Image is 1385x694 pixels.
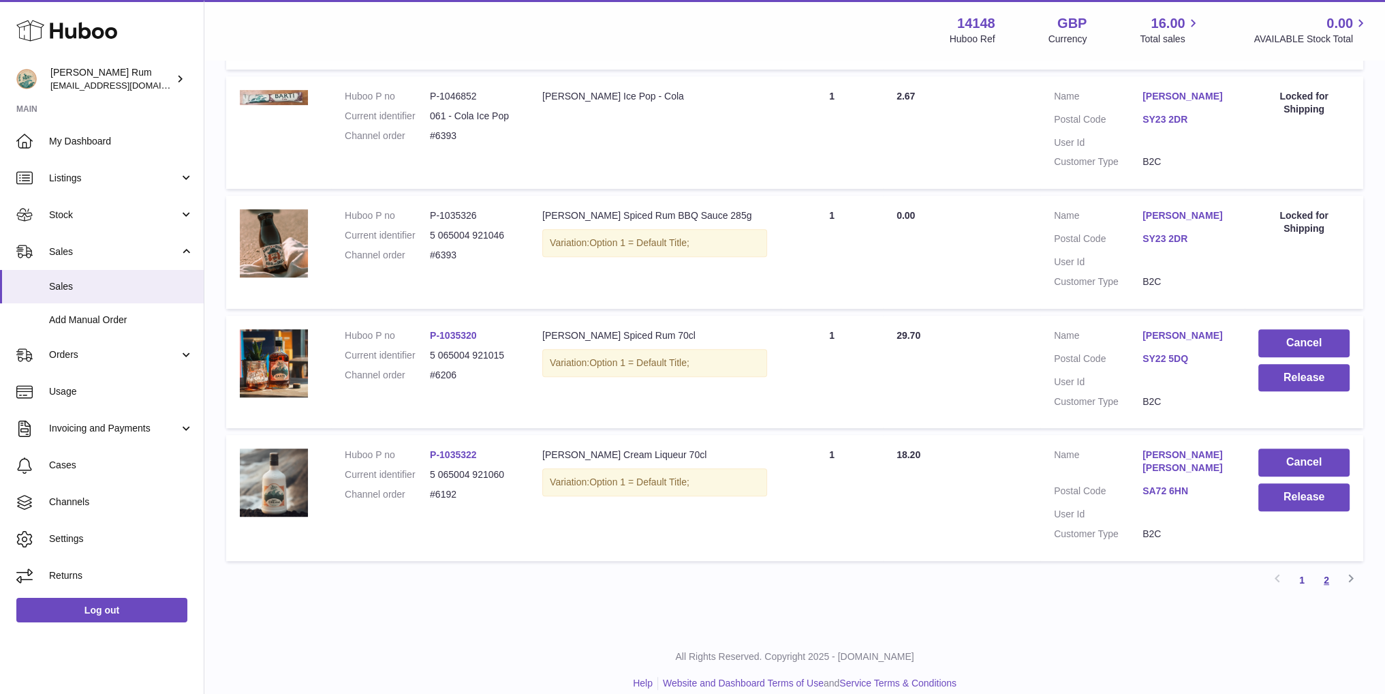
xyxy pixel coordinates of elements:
[49,422,179,435] span: Invoicing and Payments
[16,598,187,622] a: Log out
[542,229,767,257] div: Variation:
[1054,508,1142,521] dt: User Id
[897,330,920,341] span: 29.70
[1254,14,1369,46] a: 0.00 AVAILABLE Stock Total
[345,329,430,342] dt: Huboo P no
[430,330,477,341] a: P-1035320
[1142,90,1231,103] a: [PERSON_NAME]
[430,468,515,481] dd: 5 065004 921060
[1054,232,1142,249] dt: Postal Code
[240,90,308,105] img: 141481749055497.jpg
[345,449,430,462] dt: Huboo P no
[1142,449,1231,474] a: [PERSON_NAME] [PERSON_NAME]
[897,91,915,102] span: 2.67
[345,468,430,481] dt: Current identifier
[430,110,515,123] dd: 061 - Cola Ice Pop
[633,678,653,689] a: Help
[589,477,689,487] span: Option 1 = Default Title;
[1142,155,1231,168] dd: B2C
[345,249,430,262] dt: Channel order
[1258,329,1350,357] button: Cancel
[1142,352,1231,365] a: SY22 5DQ
[49,172,179,185] span: Listings
[1054,113,1142,130] dt: Postal Code
[1054,528,1142,541] dt: Customer Type
[345,229,430,242] dt: Current identifier
[1048,33,1087,46] div: Currency
[1140,33,1200,46] span: Total sales
[1290,568,1314,592] a: 1
[345,209,430,222] dt: Huboo P no
[430,130,515,142] dd: #6393
[663,678,824,689] a: Website and Dashboard Terms of Use
[430,349,515,362] dd: 5 065004 921015
[781,435,883,560] td: 1
[589,237,689,248] span: Option 1 = Default Title;
[542,90,767,103] div: [PERSON_NAME] Ice Pop - Cola
[542,449,767,462] div: [PERSON_NAME] Cream Liqueur 70cl
[1142,232,1231,245] a: SY23 2DR
[49,135,193,148] span: My Dashboard
[957,14,995,33] strong: 14148
[542,209,767,222] div: [PERSON_NAME] Spiced Rum BBQ Sauce 285g
[430,449,477,460] a: P-1035322
[430,488,515,501] dd: #6192
[1258,483,1350,511] button: Release
[240,209,308,277] img: SpicedRumBBQSauce.png
[345,369,430,382] dt: Channel order
[542,329,767,342] div: [PERSON_NAME] Spiced Rum 70cl
[1314,568,1339,592] a: 2
[215,650,1374,663] p: All Rights Reserved. Copyright 2025 - [DOMAIN_NAME]
[1258,90,1350,116] div: Locked for Shipping
[781,316,883,429] td: 1
[49,532,193,545] span: Settings
[950,33,995,46] div: Huboo Ref
[1054,449,1142,478] dt: Name
[542,349,767,377] div: Variation:
[49,314,193,327] span: Add Manual Order
[16,69,37,89] img: mail@bartirum.wales
[1054,256,1142,269] dt: User Id
[1142,329,1231,342] a: [PERSON_NAME]
[49,348,179,361] span: Orders
[1258,449,1350,477] button: Cancel
[589,357,689,368] span: Option 1 = Default Title;
[49,280,193,293] span: Sales
[49,569,193,582] span: Returns
[1140,14,1200,46] a: 16.00 Total sales
[1151,14,1185,33] span: 16.00
[1258,364,1350,392] button: Release
[430,249,515,262] dd: #6393
[1054,155,1142,168] dt: Customer Type
[49,496,193,509] span: Channels
[839,678,956,689] a: Service Terms & Conditions
[345,488,430,501] dt: Channel order
[1054,485,1142,501] dt: Postal Code
[50,80,200,91] span: [EMAIL_ADDRESS][DOMAIN_NAME]
[430,369,515,382] dd: #6206
[1142,209,1231,222] a: [PERSON_NAME]
[49,209,179,222] span: Stock
[1054,395,1142,408] dt: Customer Type
[345,130,430,142] dt: Channel order
[240,329,308,397] img: B076VM3184.png
[1142,275,1231,288] dd: B2C
[1054,209,1142,226] dt: Name
[1054,329,1142,346] dt: Name
[1054,275,1142,288] dt: Customer Type
[1326,14,1353,33] span: 0.00
[1142,395,1231,408] dd: B2C
[897,449,920,460] span: 18.20
[1054,90,1142,106] dt: Name
[430,229,515,242] dd: 5 065004 921046
[781,76,883,190] td: 1
[1142,528,1231,541] dd: B2C
[49,459,193,472] span: Cases
[49,385,193,398] span: Usage
[1054,136,1142,149] dt: User Id
[1254,33,1369,46] span: AVAILABLE Stock Total
[1054,376,1142,389] dt: User Id
[542,468,767,496] div: Variation:
[430,90,515,103] dd: P-1046852
[897,210,915,221] span: 0.00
